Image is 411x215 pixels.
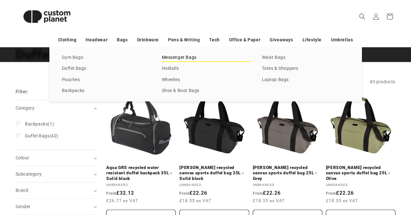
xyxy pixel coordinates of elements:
a: Waist Bags [262,54,349,62]
a: Holdalls [162,64,249,73]
span: (1) [25,121,54,127]
a: Office & Paper [229,34,260,45]
span: Duffel Bags [25,133,50,138]
summary: Search [355,10,369,23]
a: Gym Bags [62,54,149,62]
a: Totes & Shoppers [262,64,349,73]
a: [PERSON_NAME] recycled canvas sports duffel bag 25L - Grey [253,165,322,182]
a: Headwear [86,34,108,45]
a: Wheelies [162,76,249,84]
a: Clothing [58,34,77,45]
a: Tech [209,34,219,45]
span: Brand [16,188,28,193]
a: Shoe & Boot Bags [162,87,249,95]
span: Category [16,105,34,110]
a: Bags [117,34,128,45]
a: Duffel Bags [62,64,149,73]
span: Subcategory [16,171,42,177]
a: Umbrellas [331,34,353,45]
span: Backpacks [25,121,48,126]
a: Messenger Bags [162,54,249,62]
summary: Category (0 selected) [16,100,97,116]
summary: Gender (0 selected) [16,199,97,215]
span: Gender [16,204,30,209]
a: Giveaways [270,34,293,45]
a: Aqua GRS recycled water resistant duffel backpack 35L - Solid black [106,165,176,182]
img: Custom Planet [16,3,78,31]
span: Colour [16,155,29,160]
span: (42) [25,133,58,139]
a: Drinkware [137,34,159,45]
a: Pouches [62,76,149,84]
iframe: Chat Widget [304,147,411,215]
a: Backpacks [62,87,149,95]
a: Lifestyle [303,34,322,45]
a: Pens & Writing [168,34,200,45]
a: Laptop Bags [262,76,349,84]
a: [PERSON_NAME] recycled canvas sports duffel bag 25L - Solid black [179,165,249,182]
summary: Brand (0 selected) [16,182,97,198]
summary: Colour (0 selected) [16,150,97,166]
summary: Subcategory (0 selected) [16,166,97,182]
